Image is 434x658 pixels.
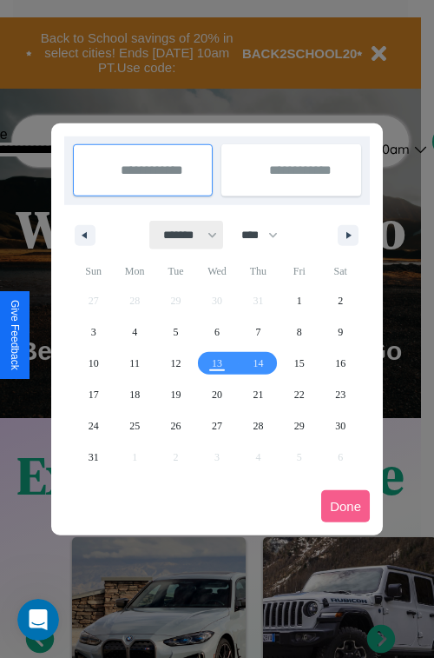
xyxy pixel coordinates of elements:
[129,348,140,379] span: 11
[114,410,155,442] button: 25
[320,410,361,442] button: 30
[171,379,181,410] span: 19
[155,257,196,285] span: Tue
[73,379,114,410] button: 17
[320,316,361,348] button: 9
[171,348,181,379] span: 12
[320,257,361,285] span: Sat
[196,316,237,348] button: 6
[238,379,279,410] button: 21
[238,410,279,442] button: 28
[279,348,319,379] button: 15
[212,410,222,442] span: 27
[279,257,319,285] span: Fri
[335,410,345,442] span: 30
[73,316,114,348] button: 3
[114,316,155,348] button: 4
[89,410,99,442] span: 24
[129,410,140,442] span: 25
[114,348,155,379] button: 11
[89,348,99,379] span: 10
[89,379,99,410] span: 17
[253,410,263,442] span: 28
[132,316,137,348] span: 4
[196,348,237,379] button: 13
[214,316,220,348] span: 6
[155,410,196,442] button: 26
[73,442,114,473] button: 31
[73,257,114,285] span: Sun
[212,379,222,410] span: 20
[196,410,237,442] button: 27
[255,316,260,348] span: 7
[321,490,370,522] button: Done
[335,348,345,379] span: 16
[155,316,196,348] button: 5
[294,348,305,379] span: 15
[238,348,279,379] button: 14
[155,348,196,379] button: 12
[335,379,345,410] span: 23
[294,379,305,410] span: 22
[9,300,21,370] div: Give Feedback
[279,285,319,316] button: 1
[155,379,196,410] button: 19
[196,257,237,285] span: Wed
[294,410,305,442] span: 29
[114,257,155,285] span: Mon
[253,348,263,379] span: 14
[212,348,222,379] span: 13
[17,599,59,641] iframe: Intercom live chat
[279,379,319,410] button: 22
[297,285,302,316] span: 1
[91,316,96,348] span: 3
[279,316,319,348] button: 8
[89,442,99,473] span: 31
[114,379,155,410] button: 18
[338,316,343,348] span: 9
[297,316,302,348] span: 8
[73,410,114,442] button: 24
[174,316,179,348] span: 5
[196,379,237,410] button: 20
[338,285,343,316] span: 2
[279,410,319,442] button: 29
[238,257,279,285] span: Thu
[129,379,140,410] span: 18
[73,348,114,379] button: 10
[320,379,361,410] button: 23
[320,285,361,316] button: 2
[320,348,361,379] button: 16
[171,410,181,442] span: 26
[253,379,263,410] span: 21
[238,316,279,348] button: 7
